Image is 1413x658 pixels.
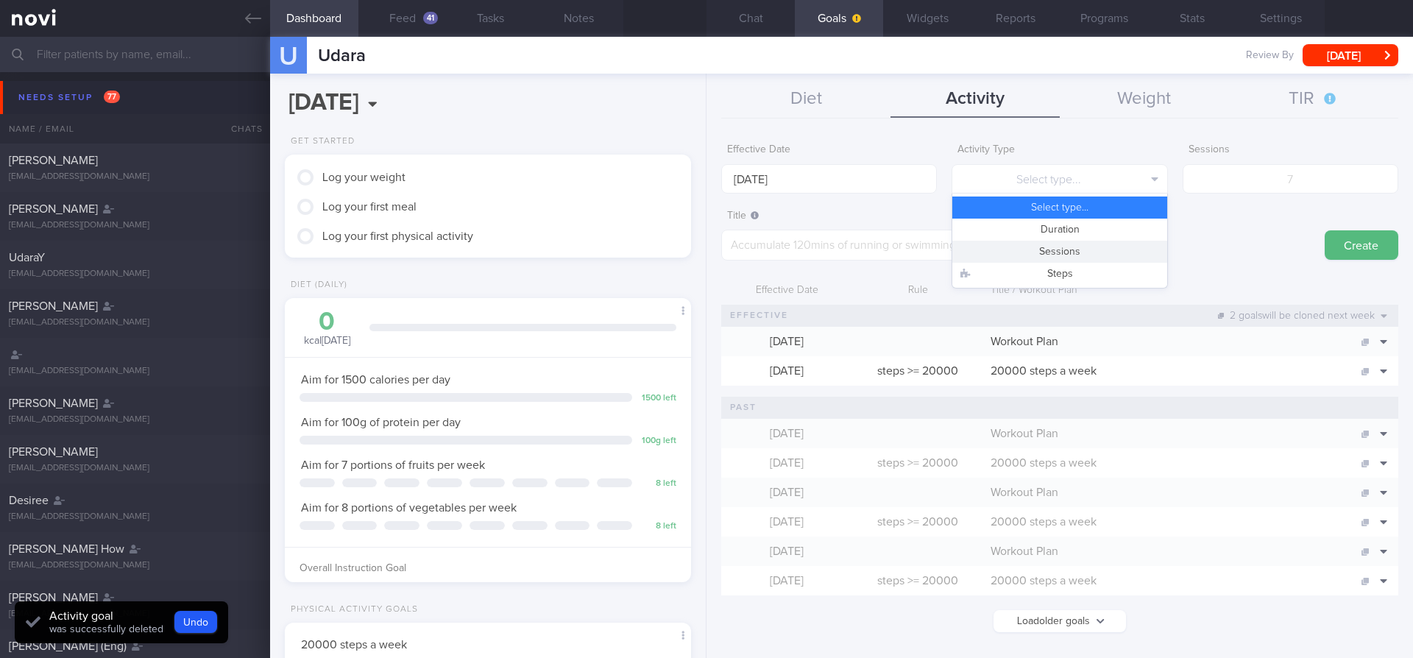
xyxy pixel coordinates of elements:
[640,436,676,447] div: 100 g left
[49,609,163,623] div: Activity goal
[1060,81,1229,118] button: Weight
[852,566,983,595] div: steps >= 20000
[301,374,450,386] span: Aim for 1500 calories per day
[770,428,804,439] span: [DATE]
[301,502,517,514] span: Aim for 8 portions of vegetables per week
[301,639,407,651] span: 20000 steps a week
[852,356,983,386] div: steps >= 20000
[9,269,261,280] div: [EMAIL_ADDRESS][DOMAIN_NAME]
[721,81,890,118] button: Diet
[301,417,461,428] span: Aim for 100g of protein per day
[952,263,1166,285] button: Steps
[991,457,1097,469] span: 20000 steps a week
[104,91,120,103] span: 77
[9,155,98,166] span: [PERSON_NAME]
[211,114,270,144] div: Chats
[9,592,98,604] span: [PERSON_NAME]
[1303,44,1398,66] button: [DATE]
[994,610,1126,632] button: Loadolder goals
[1189,144,1392,157] label: Sessions
[721,277,852,305] div: Effective Date
[9,560,261,571] div: [EMAIL_ADDRESS][DOMAIN_NAME]
[9,252,45,263] span: UdaraY
[9,397,98,409] span: [PERSON_NAME]
[9,446,98,458] span: [PERSON_NAME]
[770,516,804,528] span: [DATE]
[9,414,261,425] div: [EMAIL_ADDRESS][DOMAIN_NAME]
[300,309,355,348] div: kcal [DATE]
[727,144,931,157] label: Effective Date
[9,495,49,506] span: Desiree
[1211,305,1395,326] div: 2 goals will be cloned next week
[770,575,804,587] span: [DATE]
[952,197,1166,219] button: Select type...
[640,393,676,404] div: 1500 left
[261,28,316,85] div: U
[9,300,98,312] span: [PERSON_NAME]
[9,463,261,474] div: [EMAIL_ADDRESS][DOMAIN_NAME]
[285,136,355,147] div: Get Started
[640,521,676,532] div: 8 left
[952,164,1167,194] button: Select type...
[952,241,1166,263] button: Sessions
[300,563,406,573] span: Overall Instruction Goal
[9,220,261,231] div: [EMAIL_ADDRESS][DOMAIN_NAME]
[9,640,127,652] span: [PERSON_NAME] (Eng)
[952,219,1166,241] button: Duration
[318,47,366,65] span: Udara
[770,336,804,347] span: [DATE]
[1183,164,1398,194] input: 7
[957,144,1161,157] label: Activity Type
[852,507,983,537] div: steps >= 20000
[770,545,804,557] span: [DATE]
[983,277,1347,305] div: Title / Workout Plan
[9,512,261,523] div: [EMAIL_ADDRESS][DOMAIN_NAME]
[991,487,1058,498] span: Workout Plan
[727,211,759,221] span: Title
[1229,81,1398,118] button: TIR
[890,81,1060,118] button: Activity
[300,309,355,335] div: 0
[640,478,676,489] div: 8 left
[852,277,983,305] div: Rule
[991,516,1097,528] span: 20000 steps a week
[9,366,261,377] div: [EMAIL_ADDRESS][DOMAIN_NAME]
[770,457,804,469] span: [DATE]
[15,88,124,107] div: Needs setup
[9,543,124,555] span: [PERSON_NAME] How
[721,164,937,194] input: Select...
[9,171,261,183] div: [EMAIL_ADDRESS][DOMAIN_NAME]
[9,317,261,328] div: [EMAIL_ADDRESS][DOMAIN_NAME]
[770,365,804,377] span: [DATE]
[1325,230,1398,260] button: Create
[991,336,1058,347] span: Workout Plan
[423,12,438,24] div: 41
[174,611,217,633] button: Undo
[301,459,485,471] span: Aim for 7 portions of fruits per week
[9,609,261,620] div: [EMAIL_ADDRESS][DOMAIN_NAME]
[9,203,98,215] span: [PERSON_NAME]
[991,575,1097,587] span: 20000 steps a week
[991,428,1058,439] span: Workout Plan
[285,604,418,615] div: Physical Activity Goals
[991,365,1097,377] span: 20000 steps a week
[770,487,804,498] span: [DATE]
[49,624,163,634] span: was successfully deleted
[991,545,1058,557] span: Workout Plan
[285,280,347,291] div: Diet (Daily)
[852,448,983,478] div: steps >= 20000
[1246,49,1294,63] span: Review By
